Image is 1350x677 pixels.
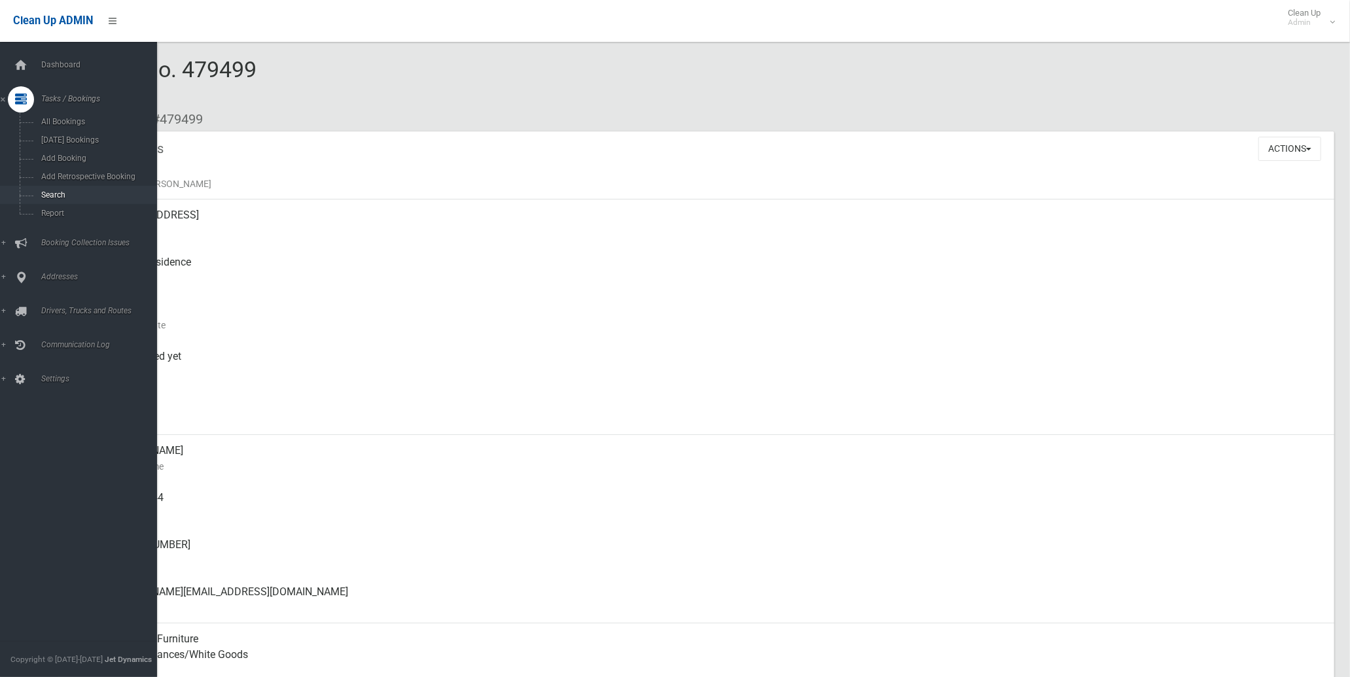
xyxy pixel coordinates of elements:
[105,576,1324,623] div: [PERSON_NAME][EMAIL_ADDRESS][DOMAIN_NAME]
[37,60,168,69] span: Dashboard
[105,529,1324,576] div: [PHONE_NUMBER]
[1288,18,1321,27] small: Admin
[37,340,168,349] span: Communication Log
[37,135,157,145] span: [DATE] Bookings
[105,317,1324,333] small: Collection Date
[105,411,1324,427] small: Zone
[105,435,1324,482] div: [PERSON_NAME]
[37,306,168,315] span: Drivers, Trucks and Routes
[37,190,157,200] span: Search
[58,576,1334,623] a: [PERSON_NAME][EMAIL_ADDRESS][DOMAIN_NAME]Email
[105,294,1324,341] div: [DATE]
[105,655,152,664] strong: Jet Dynamics
[105,388,1324,435] div: [DATE]
[105,247,1324,294] div: Front of Residence
[37,94,168,103] span: Tasks / Bookings
[37,209,157,218] span: Report
[105,270,1324,286] small: Pickup Point
[37,238,168,247] span: Booking Collection Issues
[105,200,1324,247] div: [STREET_ADDRESS]
[105,223,1324,239] small: Address
[37,172,157,181] span: Add Retrospective Booking
[105,600,1324,616] small: Email
[105,459,1324,474] small: Contact Name
[105,364,1324,380] small: Collected At
[37,272,168,281] span: Addresses
[105,553,1324,568] small: Landline
[105,341,1324,388] div: Not collected yet
[105,176,1324,192] small: Name of [PERSON_NAME]
[37,117,157,126] span: All Bookings
[143,107,203,131] li: #479499
[1258,137,1321,161] button: Actions
[1281,8,1334,27] span: Clean Up
[10,655,103,664] span: Copyright © [DATE]-[DATE]
[58,56,257,107] span: Booking No. 479499
[105,482,1324,529] div: 0407707144
[13,14,93,27] span: Clean Up ADMIN
[37,374,168,383] span: Settings
[37,154,157,163] span: Add Booking
[105,506,1324,521] small: Mobile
